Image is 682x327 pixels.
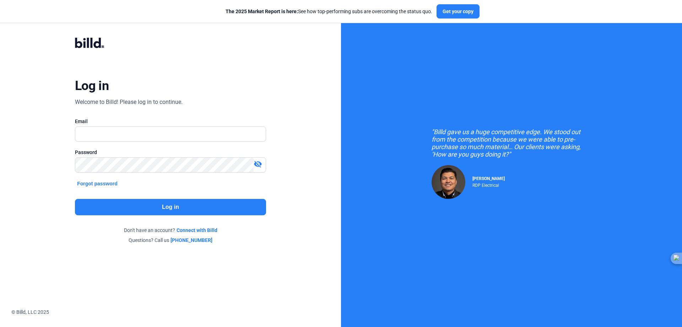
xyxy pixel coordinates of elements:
span: [PERSON_NAME] [472,176,505,181]
div: See how top-performing subs are overcoming the status quo. [226,8,432,15]
div: Log in [75,78,109,94]
button: Forgot password [75,180,120,188]
img: Raul Pacheco [432,165,465,199]
div: "Billd gave us a huge competitive edge. We stood out from the competition because we were able to... [432,128,591,158]
div: Password [75,149,266,156]
a: [PHONE_NUMBER] [170,237,212,244]
button: Get your copy [437,4,480,19]
span: The 2025 Market Report is here: [226,9,298,14]
div: Don't have an account? [75,227,266,234]
div: RDP Electrical [472,181,505,188]
button: Log in [75,199,266,215]
a: Connect with Billd [177,227,217,234]
div: Email [75,118,266,125]
div: Questions? Call us [75,237,266,244]
mat-icon: visibility_off [254,160,262,168]
div: Welcome to Billd! Please log in to continue. [75,98,183,106]
img: chapa.svg [673,255,679,262]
